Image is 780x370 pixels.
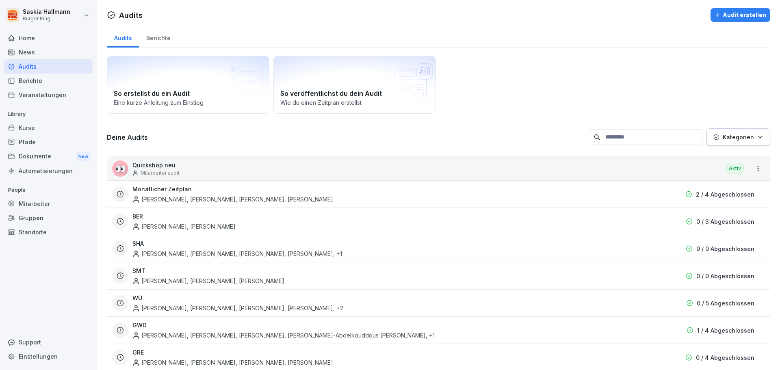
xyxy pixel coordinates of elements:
a: Berichte [4,74,93,88]
a: Kurse [4,121,93,135]
p: 1 / 4 Abgeschlossen [697,326,754,335]
p: Eine kurze Anleitung zum Einstieg [114,98,262,107]
p: 0 / 3 Abgeschlossen [696,217,754,226]
a: Pfade [4,135,93,149]
a: Automatisierungen [4,164,93,178]
button: Audit erstellen [711,8,770,22]
p: 0 / 5 Abgeschlossen [697,299,754,307]
h2: So veröffentlichst du dein Audit [280,89,429,98]
div: Support [4,335,93,349]
h3: GRE [132,348,144,357]
a: So veröffentlichst du dein AuditWie du einen Zeitplan erstellst [273,56,436,114]
div: 👀 [112,160,128,177]
a: Gruppen [4,211,93,225]
div: [PERSON_NAME], [PERSON_NAME], [PERSON_NAME] [132,277,284,285]
a: Home [4,31,93,45]
h3: WÜ [132,294,142,302]
p: People [4,184,93,197]
a: News [4,45,93,59]
div: New [76,152,90,161]
a: Audits [4,59,93,74]
p: Kategorien [723,133,754,141]
a: Standorte [4,225,93,239]
p: Burger King [23,16,70,22]
p: Wie du einen Zeitplan erstellst [280,98,429,107]
p: Library [4,108,93,121]
p: Quickshop neu [132,161,180,169]
div: Audit erstellen [715,11,766,19]
h1: Audits [119,10,143,21]
p: 2 / 4 Abgeschlossen [696,190,754,199]
a: Audits [107,27,139,48]
h3: Deine Audits [107,133,585,142]
a: DokumenteNew [4,149,93,164]
h3: GWD [132,321,147,329]
h2: So erstellst du ein Audit [114,89,262,98]
p: Saskia Hallmann [23,9,70,15]
div: [PERSON_NAME], [PERSON_NAME], [PERSON_NAME], [PERSON_NAME]-Abdelkouddous [PERSON_NAME] , +1 [132,331,435,340]
h3: SMT [132,266,145,275]
p: 0 / 0 Abgeschlossen [696,272,754,280]
a: Einstellungen [4,349,93,364]
h3: Monatlicher Zeitplan [132,185,192,193]
a: So erstellst du ein AuditEine kurze Anleitung zum Einstieg [107,56,269,114]
div: [PERSON_NAME], [PERSON_NAME], [PERSON_NAME], [PERSON_NAME] [132,195,333,203]
a: Mitarbeiter [4,197,93,211]
div: [PERSON_NAME], [PERSON_NAME] [132,222,236,231]
p: 0 / 4 Abgeschlossen [696,353,754,362]
div: [PERSON_NAME], [PERSON_NAME], [PERSON_NAME], [PERSON_NAME] [132,358,333,367]
h3: SHA [132,239,144,248]
h3: BER [132,212,143,221]
div: [PERSON_NAME], [PERSON_NAME], [PERSON_NAME], [PERSON_NAME] , +1 [132,249,342,258]
div: [PERSON_NAME], [PERSON_NAME], [PERSON_NAME], [PERSON_NAME] , +2 [132,304,343,312]
a: Berichte [139,27,178,48]
p: Mitarbeiter audit [141,169,180,177]
a: Veranstaltungen [4,88,93,102]
button: Kategorien [706,128,770,146]
div: Dokumente [4,149,93,164]
div: Aktiv [726,164,744,173]
p: 0 / 0 Abgeschlossen [696,245,754,253]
